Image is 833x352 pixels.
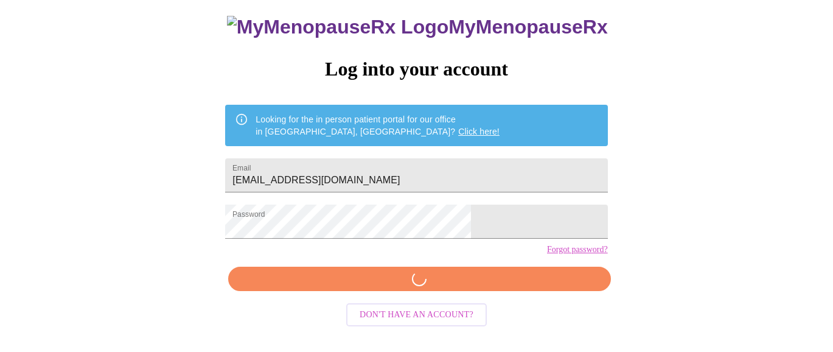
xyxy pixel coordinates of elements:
h3: MyMenopauseRx [227,16,608,38]
a: Click here! [458,127,500,136]
div: Looking for the in person patient portal for our office in [GEOGRAPHIC_DATA], [GEOGRAPHIC_DATA]? [256,108,500,143]
button: Don't have an account? [346,303,487,327]
a: Forgot password? [547,245,608,255]
img: MyMenopauseRx Logo [227,16,448,38]
h3: Log into your account [225,58,607,80]
a: Don't have an account? [343,309,490,319]
span: Don't have an account? [360,308,473,323]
